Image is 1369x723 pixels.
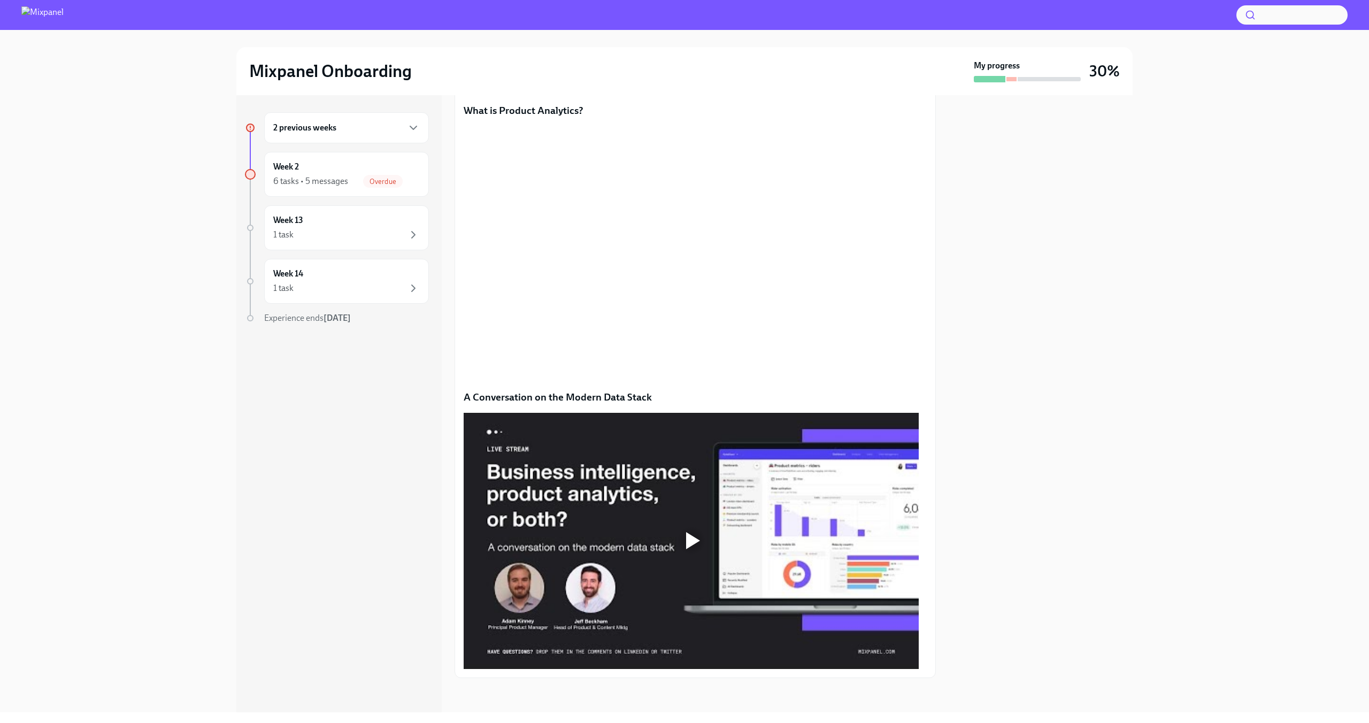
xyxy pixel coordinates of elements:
strong: My progress [974,60,1020,72]
strong: [DATE] [324,313,351,323]
h6: Week 2 [273,161,299,173]
a: Week 131 task [245,205,429,250]
h6: Week 14 [273,268,303,280]
h2: Mixpanel Onboarding [249,60,412,82]
h3: 30% [1089,61,1120,81]
iframe: Mixpanel: What is product analytics? [464,126,919,382]
h6: 2 previous weeks [273,122,336,134]
a: Week 141 task [245,259,429,304]
p: What is Product Analytics? [464,104,927,118]
div: 6 tasks • 5 messages [273,175,348,187]
div: 2 previous weeks [264,112,429,143]
a: Week 26 tasks • 5 messagesOverdue [245,152,429,197]
span: Overdue [363,178,403,186]
h6: Week 13 [273,214,303,226]
p: A Conversation on the Modern Data Stack [464,390,927,404]
span: Experience ends [264,313,351,323]
div: 1 task [273,229,294,241]
img: Mixpanel [21,6,64,24]
div: 1 task [273,282,294,294]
